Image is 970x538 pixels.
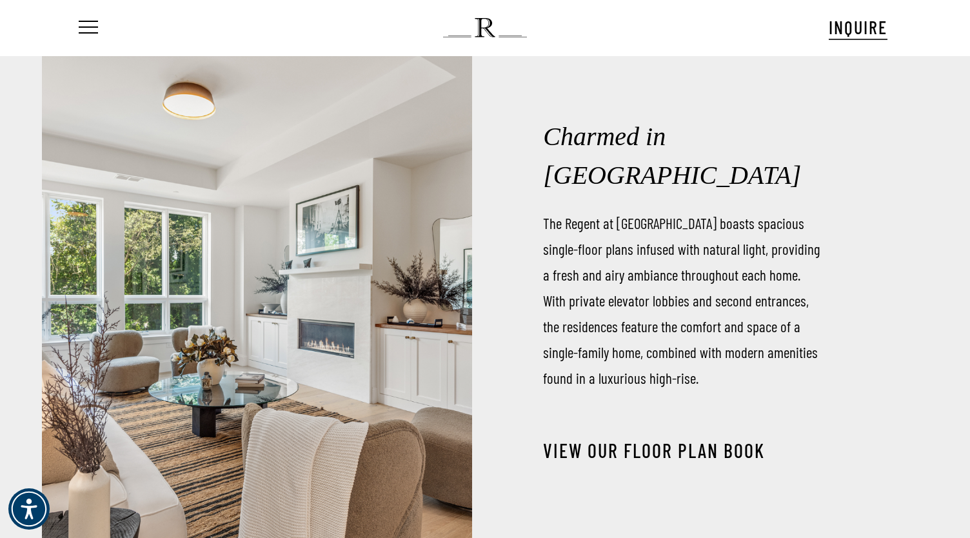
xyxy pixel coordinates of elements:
[543,210,824,391] p: The Regent at [GEOGRAPHIC_DATA] boasts spacious single-floor plans infused with natural light, pr...
[76,21,98,35] a: Navigation Menu
[443,18,526,37] img: The Regent
[543,117,824,195] h2: Charmed in [GEOGRAPHIC_DATA]
[8,488,50,530] div: Accessibility Menu
[829,16,887,38] span: INQUIRE
[829,15,887,40] a: INQUIRE
[543,439,765,462] a: View our Floor Plan Book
